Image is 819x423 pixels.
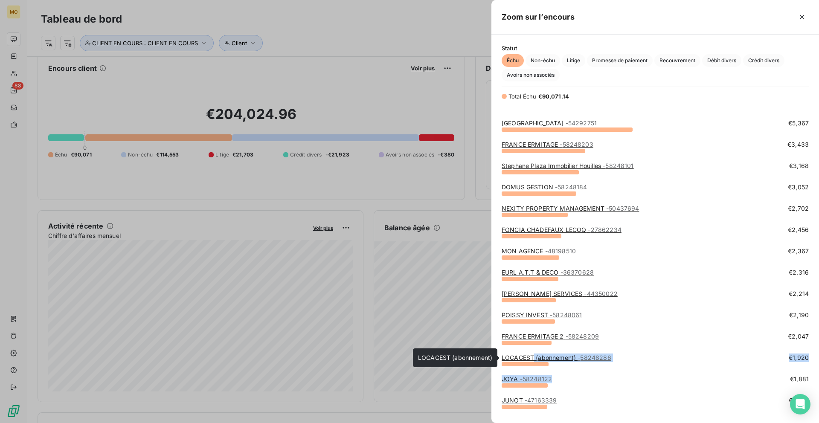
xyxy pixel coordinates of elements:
[743,54,784,67] button: Crédit divers
[788,247,809,255] span: €2,367
[606,205,639,212] span: - 50437694
[502,119,597,127] a: [GEOGRAPHIC_DATA]
[491,111,819,413] div: grid
[502,11,575,23] h5: Zoom sur l’encours
[502,205,639,212] a: NEXITY PROPERTY MANAGEMENT
[603,162,633,169] span: - 58248101
[502,45,809,52] span: Statut
[502,354,611,361] a: LOCAGEST (abonnement)
[502,397,557,404] a: JUNOT
[526,54,560,67] button: Non-échu
[789,162,809,170] span: €3,168
[789,290,809,298] span: €2,214
[550,311,582,319] span: - 58248061
[788,183,809,191] span: €3,052
[562,54,585,67] button: Litige
[545,247,576,255] span: - 48198510
[502,54,524,67] button: Échu
[560,141,593,148] span: - 58248203
[520,375,552,382] span: - 58248122
[790,375,809,383] span: €1,881
[502,269,594,276] a: EURL A.T.T & DECO
[788,226,809,234] span: €2,456
[588,226,621,233] span: - 27862234
[789,396,809,405] span: €1,864
[502,290,618,297] a: [PERSON_NAME] SERVICES
[787,140,809,149] span: €3,433
[502,375,552,382] a: JOYA
[788,119,809,127] span: €5,367
[578,354,611,361] span: - 58248286
[561,269,594,276] span: - 36370628
[538,93,569,100] span: €90,071.14
[555,183,587,191] span: - 58248184
[789,268,809,277] span: €2,316
[654,54,700,67] button: Recouvrement
[789,311,809,319] span: €2,190
[789,353,809,362] span: €1,920
[502,183,587,191] a: DOMUS GESTION
[502,162,634,169] a: Stephane Plaza Immobilier Houilles
[525,397,557,404] span: - 47163339
[566,333,599,340] span: - 58248209
[508,93,537,100] span: Total Échu
[502,226,622,233] a: FONCIA CHADEFAUX LECOQ
[702,54,741,67] button: Débit divers
[566,119,597,127] span: - 54292751
[418,354,492,361] span: LOCAGEST (abonnement)
[788,204,809,213] span: €2,702
[587,54,653,67] button: Promesse de paiement
[788,332,809,341] span: €2,047
[502,141,593,148] a: FRANCE ERMITAGE
[502,69,560,81] button: Avoirs non associés
[502,311,582,319] a: POISSY INVEST
[502,247,576,255] a: MON AGENCE
[584,290,617,297] span: - 44350022
[790,394,810,414] div: Open Intercom Messenger
[502,333,599,340] a: FRANCE ERMITAGE 2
